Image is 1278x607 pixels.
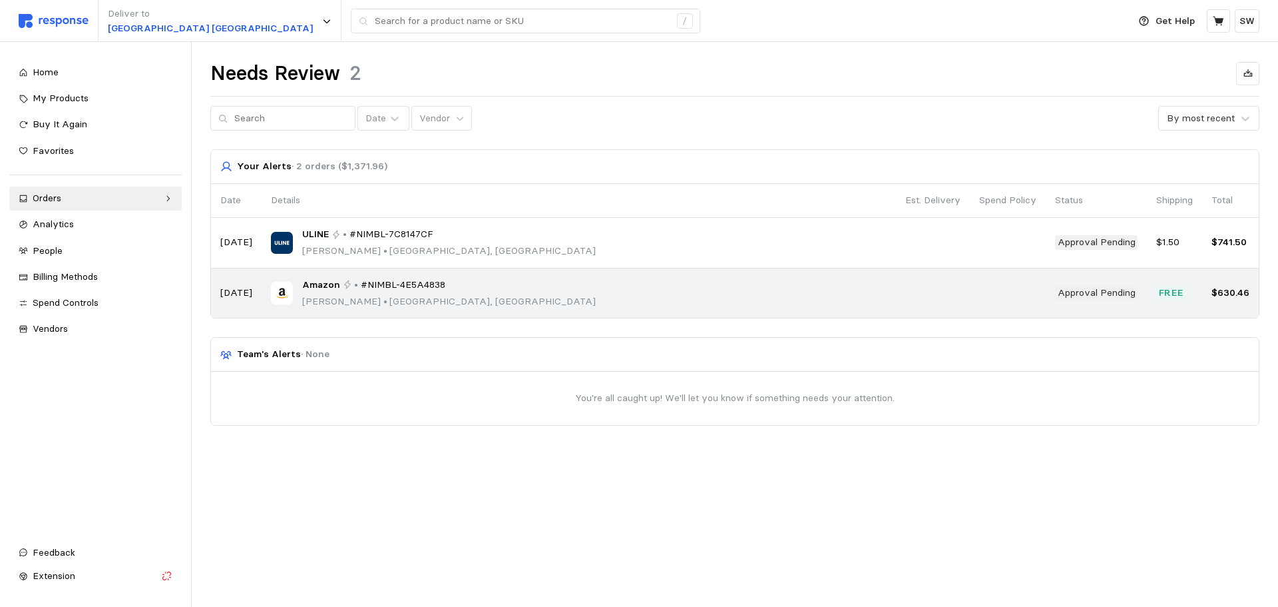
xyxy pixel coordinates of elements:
[108,7,313,21] p: Deliver to
[349,61,361,87] h1: 2
[237,159,387,174] p: Your Alerts
[33,271,98,283] span: Billing Methods
[1159,286,1184,301] p: Free
[1211,193,1249,208] p: Total
[33,322,68,334] span: Vendors
[292,160,387,172] span: · 2 orders ($1,371.96)
[979,193,1036,208] p: Spend Policy
[1058,286,1136,301] p: Approval Pending
[237,347,329,362] p: Team's Alerts
[210,61,340,87] h1: Needs Review
[220,235,252,250] p: [DATE]
[381,245,389,257] span: •
[302,278,340,293] span: Amazon
[33,245,63,257] span: People
[1156,14,1195,29] p: Get Help
[419,111,450,126] p: Vendor
[33,191,158,206] div: Orders
[1055,193,1138,208] p: Status
[1239,14,1255,29] p: SW
[1156,235,1193,250] p: $1.50
[9,61,182,85] a: Home
[234,107,347,131] input: Search
[9,239,182,263] a: People
[411,106,472,131] button: Vendor
[677,13,693,29] div: /
[19,14,89,28] img: svg%3e
[375,9,670,33] input: Search for a product name or SKU
[9,113,182,137] a: Buy It Again
[1211,235,1249,250] p: $741.50
[1211,286,1249,301] p: $630.46
[343,227,347,242] p: •
[9,87,182,111] a: My Products
[1058,235,1136,250] p: Approval Pending
[33,218,74,230] span: Analytics
[33,297,99,308] span: Spend Controls
[33,570,75,582] span: Extension
[361,278,445,293] span: #NIMBL-4E5A4838
[9,317,182,341] a: Vendors
[220,286,252,301] p: [DATE]
[381,295,389,307] span: •
[1156,193,1193,208] p: Shipping
[1235,9,1259,33] button: SW
[9,213,182,237] a: Analytics
[33,66,59,78] span: Home
[349,227,433,242] span: #NIMBL-7C8147CF
[302,244,596,259] p: [PERSON_NAME] [GEOGRAPHIC_DATA], [GEOGRAPHIC_DATA]
[9,139,182,163] a: Favorites
[9,564,182,588] button: Extension
[365,111,386,125] div: Date
[9,541,182,565] button: Feedback
[108,21,313,36] p: [GEOGRAPHIC_DATA] [GEOGRAPHIC_DATA]
[33,92,89,104] span: My Products
[301,348,329,360] span: · None
[33,118,87,130] span: Buy It Again
[9,291,182,315] a: Spend Controls
[354,278,358,293] p: •
[302,295,596,309] p: [PERSON_NAME] [GEOGRAPHIC_DATA], [GEOGRAPHIC_DATA]
[271,282,293,304] img: Amazon
[302,227,329,242] span: ULINE
[220,193,252,208] p: Date
[1131,9,1203,34] button: Get Help
[905,193,960,208] p: Est. Delivery
[9,187,182,211] a: Orders
[271,193,887,208] p: Details
[33,546,75,558] span: Feedback
[9,265,182,289] a: Billing Methods
[1167,111,1235,125] div: By most recent
[33,145,74,157] span: Favorites
[271,232,293,254] img: ULINE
